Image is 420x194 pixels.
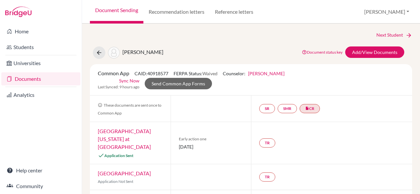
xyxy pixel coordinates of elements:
span: Common App [98,70,129,76]
a: Documents [1,72,80,85]
span: Application Not Sent [98,179,133,184]
a: Sync Now [119,77,139,84]
span: CAID: 40918577 [135,71,168,76]
span: Waived [202,71,218,76]
a: SR [259,104,275,113]
span: Application Sent [104,153,134,158]
span: [DATE] [179,143,243,150]
a: Community [1,180,80,193]
a: Next Student [376,31,412,39]
a: Universities [1,57,80,70]
span: [PERSON_NAME] [122,49,163,55]
a: Document status key [302,50,343,55]
a: [GEOGRAPHIC_DATA] [98,170,151,176]
a: Analytics [1,88,80,101]
a: [GEOGRAPHIC_DATA][US_STATE] at [GEOGRAPHIC_DATA] [98,128,151,150]
a: TR [259,138,275,148]
a: Help center [1,164,80,177]
button: [PERSON_NAME] [361,6,412,18]
a: Add/View Documents [345,46,404,58]
a: TR [259,172,275,182]
a: Send Common App Forms [145,78,212,89]
a: Home [1,25,80,38]
a: insert_drive_fileCR [300,104,320,113]
img: Bridge-U [5,7,31,17]
a: SMR [278,104,297,113]
span: Early action one [179,136,243,142]
i: insert_drive_file [305,106,309,110]
span: Counselor: [223,71,284,76]
span: Last Synced: 9 hours ago [98,84,139,90]
a: Students [1,41,80,54]
span: These documents are sent once to Common App [98,103,161,115]
span: FERPA Status: [174,71,218,76]
a: [PERSON_NAME] [248,71,284,76]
